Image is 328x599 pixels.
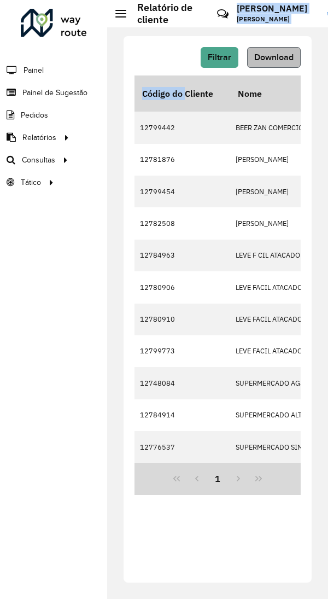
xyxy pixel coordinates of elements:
span: Tático [21,177,41,188]
td: 12784914 [134,399,230,431]
span: Relatórios [22,132,56,143]
button: 1 [207,468,228,489]
td: 12780906 [134,271,230,303]
span: Painel [24,65,44,76]
td: 12781876 [134,144,230,176]
td: 12799454 [134,176,230,207]
td: 12780910 [134,304,230,335]
span: Filtrar [208,53,231,62]
span: Download [254,53,294,62]
td: 12748084 [134,367,230,399]
th: Código do Cliente [134,75,230,112]
span: Pedidos [21,109,48,121]
a: Contato Rápido [211,2,235,26]
h3: [PERSON_NAME] [237,3,319,14]
td: 12799773 [134,335,230,367]
span: Consultas [22,154,55,166]
span: Painel de Sugestão [22,87,87,98]
td: 12776537 [134,431,230,463]
span: [PERSON_NAME] [237,14,319,24]
td: 12782508 [134,207,230,239]
td: 12784963 [134,240,230,271]
button: Download [247,47,301,68]
button: Filtrar [201,47,238,68]
td: 12799442 [134,112,230,143]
